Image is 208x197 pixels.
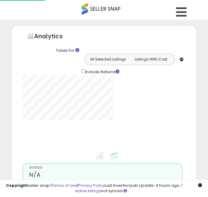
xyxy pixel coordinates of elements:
[124,189,127,193] i: Click here to read more about un-synced listings.
[75,183,183,194] a: 7 active listings
[6,183,105,189] div: seller snap | |
[52,183,77,188] a: Terms of Use
[34,32,74,42] h5: Analytics
[6,183,28,188] strong: Copyright
[29,166,182,170] span: Revenue
[78,183,105,188] a: Privacy Policy
[29,171,182,180] h2: N/A
[75,183,202,194] div: Last InventoryLab Update: 4 hours ago, not synced.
